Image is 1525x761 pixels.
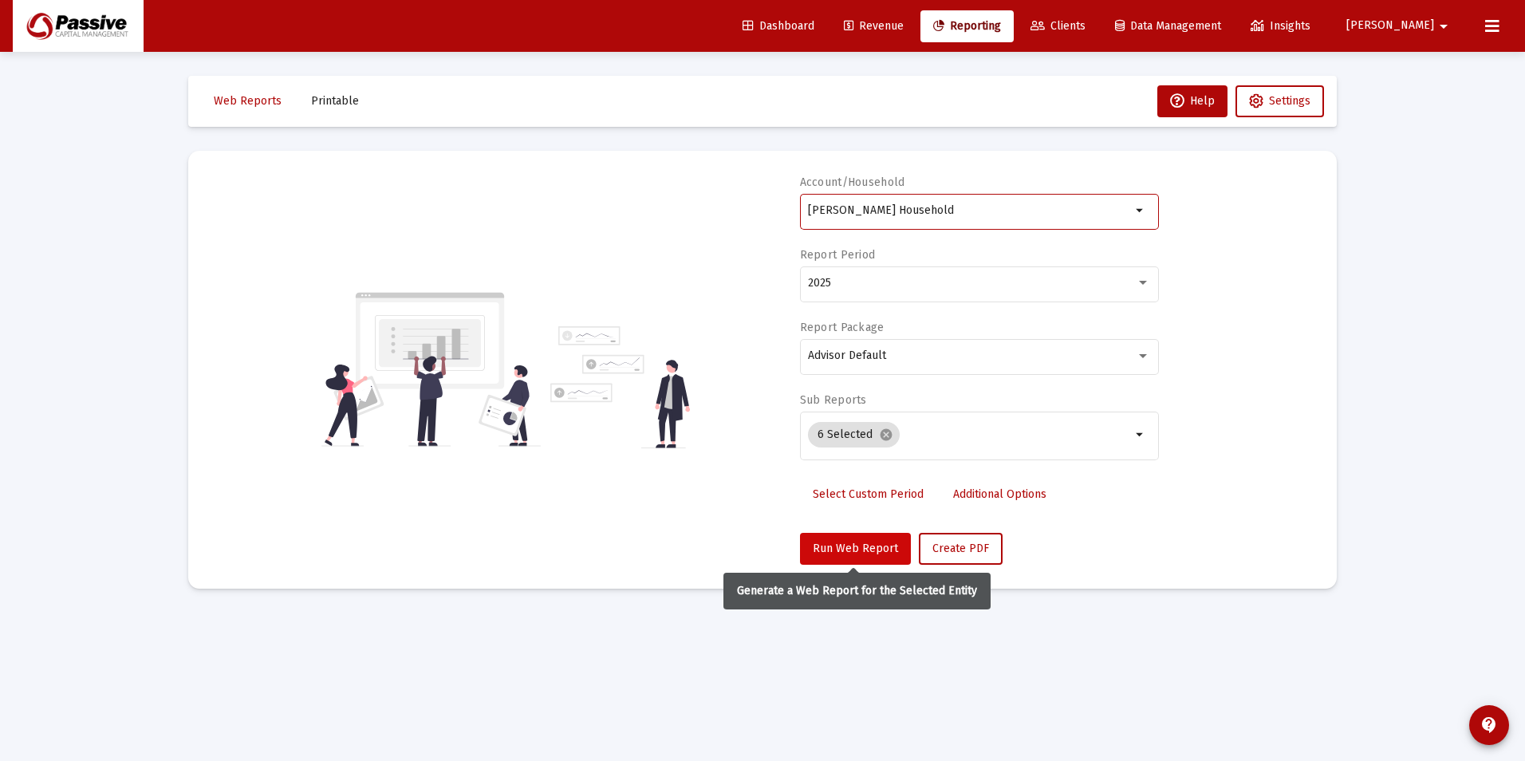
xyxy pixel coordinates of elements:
a: Dashboard [730,10,827,42]
span: Revenue [844,19,904,33]
label: Report Package [800,321,885,334]
input: Search or select an account or household [808,204,1131,217]
img: Dashboard [25,10,132,42]
button: Run Web Report [800,533,911,565]
mat-chip-list: Selection [808,419,1131,451]
a: Reporting [920,10,1014,42]
mat-icon: arrow_drop_down [1434,10,1453,42]
button: Printable [298,85,372,117]
a: Clients [1018,10,1098,42]
span: Printable [311,94,359,108]
span: 2025 [808,276,831,290]
span: Run Web Report [813,542,898,555]
img: reporting-alt [550,326,690,448]
span: Data Management [1115,19,1221,33]
a: Insights [1238,10,1323,42]
button: [PERSON_NAME] [1327,10,1472,41]
span: Clients [1030,19,1086,33]
a: Data Management [1102,10,1234,42]
span: Settings [1269,94,1310,108]
span: Help [1170,94,1215,108]
mat-icon: arrow_drop_down [1131,425,1150,444]
span: Create PDF [932,542,989,555]
button: Web Reports [201,85,294,117]
mat-icon: cancel [879,428,893,442]
span: Additional Options [953,487,1046,501]
span: Reporting [933,19,1001,33]
img: reporting [321,290,541,448]
label: Account/Household [800,175,905,189]
span: Web Reports [214,94,282,108]
label: Sub Reports [800,393,867,407]
span: Dashboard [743,19,814,33]
a: Revenue [831,10,916,42]
span: Select Custom Period [813,487,924,501]
mat-icon: contact_support [1480,716,1499,735]
mat-chip: 6 Selected [808,422,900,448]
span: Insights [1251,19,1310,33]
span: [PERSON_NAME] [1346,19,1434,33]
button: Settings [1235,85,1324,117]
button: Create PDF [919,533,1003,565]
span: Advisor Default [808,349,886,362]
label: Report Period [800,248,876,262]
button: Help [1157,85,1227,117]
mat-icon: arrow_drop_down [1131,201,1150,220]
